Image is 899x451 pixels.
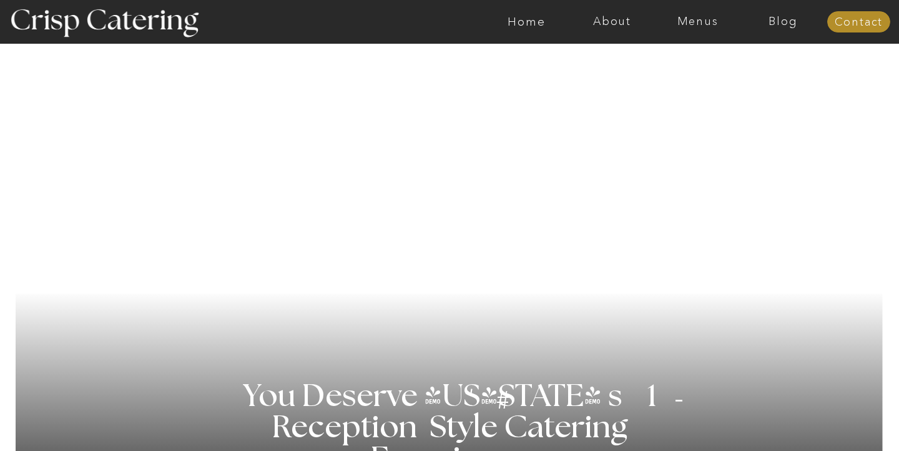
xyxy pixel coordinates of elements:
[446,382,498,413] h3: '
[651,367,687,438] h3: '
[827,16,890,29] a: Contact
[655,16,740,28] a: Menus
[740,16,826,28] a: Blog
[484,16,569,28] a: Home
[569,16,655,28] a: About
[469,388,540,424] h3: #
